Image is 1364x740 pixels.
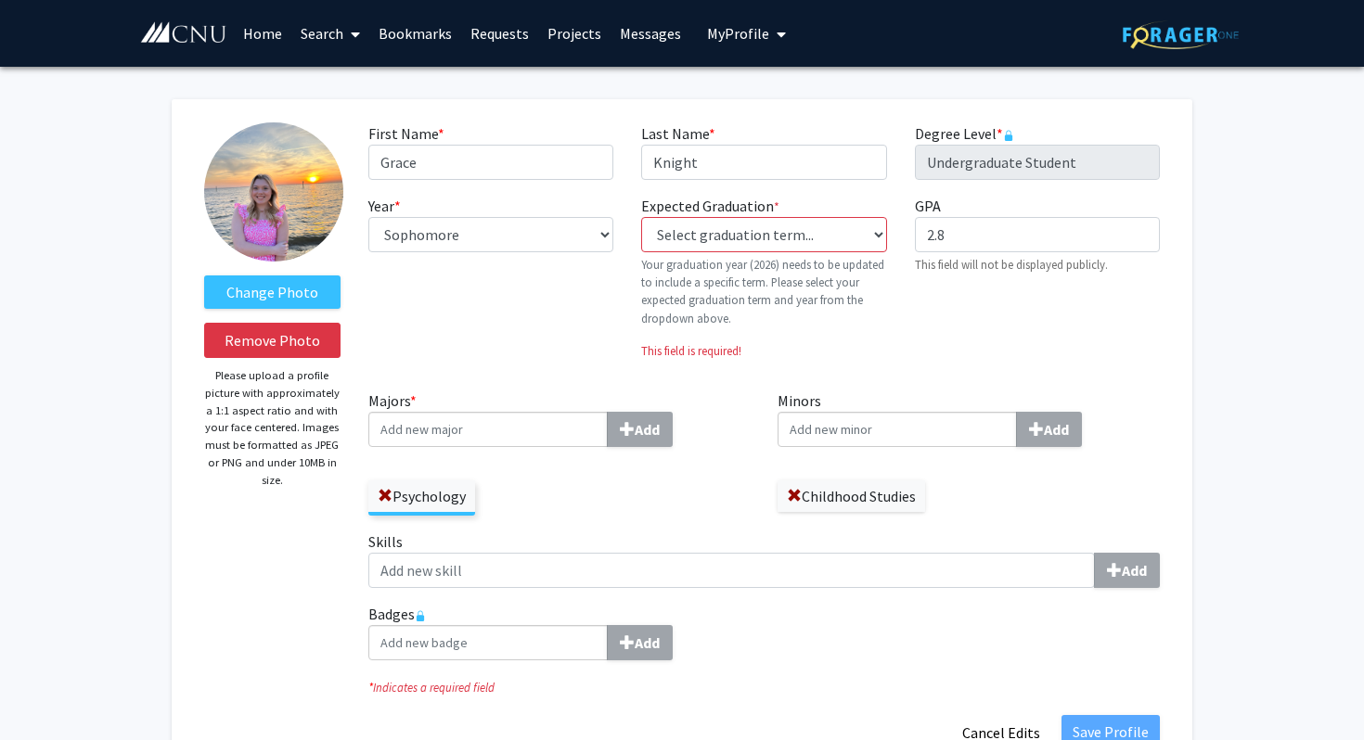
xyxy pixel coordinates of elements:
[368,625,608,660] input: BadgesAdd
[368,553,1095,588] input: SkillsAdd
[915,195,941,217] label: GPA
[368,195,401,217] label: Year
[1044,420,1069,439] b: Add
[635,633,660,652] b: Add
[204,323,341,358] button: Remove Photo
[368,389,751,447] label: Majors
[368,480,475,512] label: Psychology
[641,195,779,217] label: Expected Graduation
[1003,130,1014,141] svg: This information is provided and automatically updated by Christopher Newport University and is n...
[368,122,444,145] label: First Name
[234,1,291,66] a: Home
[368,412,608,447] input: Majors*Add
[707,24,769,43] span: My Profile
[204,122,343,262] img: Profile Picture
[611,1,690,66] a: Messages
[368,530,1160,588] label: Skills
[1016,412,1082,447] button: Minors
[641,256,886,327] p: Your graduation year (2026) needs to be updated to include a specific term. Please select your ex...
[635,420,660,439] b: Add
[204,275,341,309] label: ChangeProfile Picture
[139,21,227,45] img: Christopher Newport University Logo
[1123,20,1239,49] img: ForagerOne Logo
[915,122,1014,145] label: Degree Level
[778,412,1017,447] input: MinorsAdd
[461,1,538,66] a: Requests
[915,257,1108,272] small: This field will not be displayed publicly.
[1122,561,1147,580] b: Add
[607,625,673,660] button: Badges
[778,480,925,512] label: Childhood Studies
[14,657,79,726] iframe: Chat
[368,603,1160,660] label: Badges
[204,367,341,489] p: Please upload a profile picture with approximately a 1:1 aspect ratio and with your face centered...
[368,679,1160,696] i: Indicates a required field
[369,1,461,66] a: Bookmarks
[641,342,886,360] p: This field is required!
[538,1,611,66] a: Projects
[291,1,369,66] a: Search
[1094,553,1160,588] button: Skills
[607,412,673,447] button: Majors*
[641,122,715,145] label: Last Name
[778,389,1160,447] label: Minors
